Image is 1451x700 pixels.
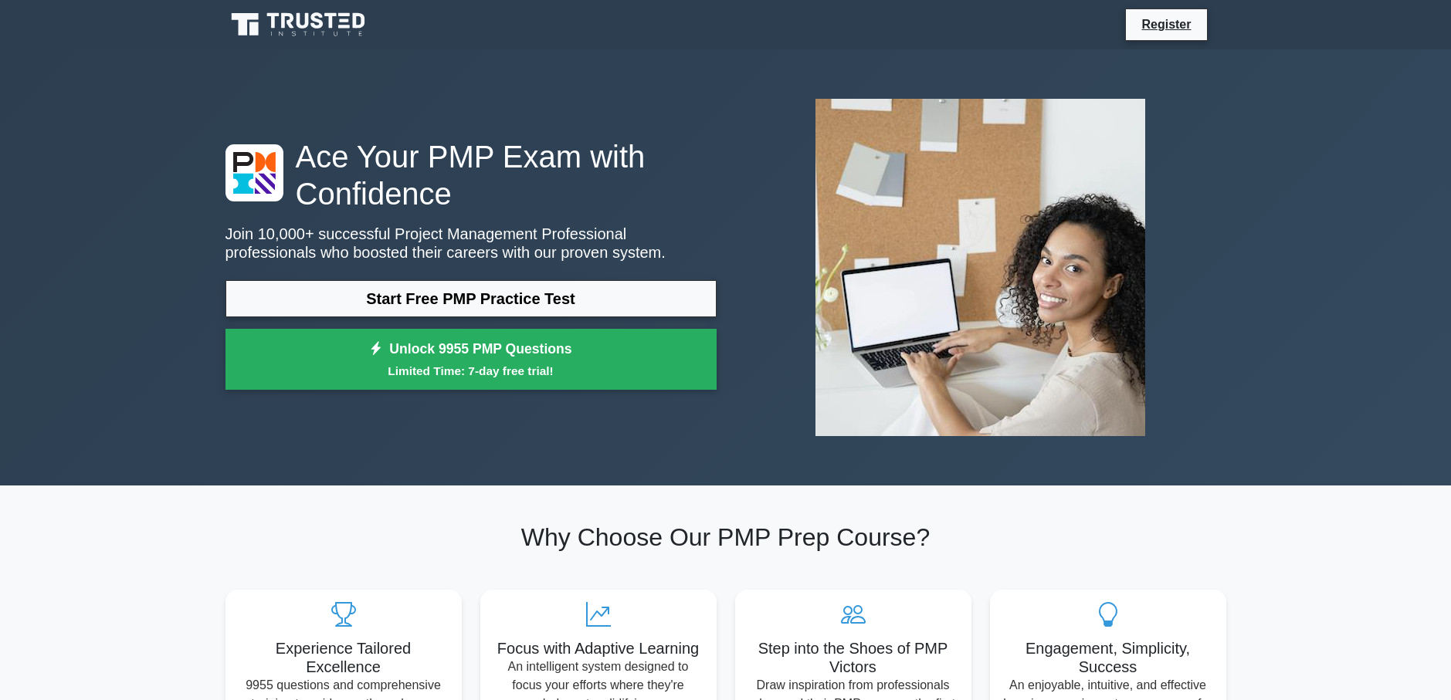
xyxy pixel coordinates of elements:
h1: Ace Your PMP Exam with Confidence [225,138,717,212]
p: Join 10,000+ successful Project Management Professional professionals who boosted their careers w... [225,225,717,262]
h5: Experience Tailored Excellence [238,639,449,676]
h2: Why Choose Our PMP Prep Course? [225,522,1226,552]
a: Register [1132,15,1200,34]
h5: Focus with Adaptive Learning [493,639,704,658]
a: Unlock 9955 PMP QuestionsLimited Time: 7-day free trial! [225,329,717,391]
h5: Step into the Shoes of PMP Victors [748,639,959,676]
h5: Engagement, Simplicity, Success [1002,639,1214,676]
a: Start Free PMP Practice Test [225,280,717,317]
small: Limited Time: 7-day free trial! [245,362,697,380]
